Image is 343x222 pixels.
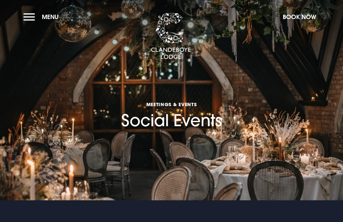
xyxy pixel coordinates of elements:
[121,73,222,130] h1: Social Events
[42,13,59,21] span: Menu
[151,13,191,60] img: Clandeboye Lodge
[279,10,320,24] button: Book Now
[121,101,222,107] span: Meetings & Events
[23,10,62,24] button: Menu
